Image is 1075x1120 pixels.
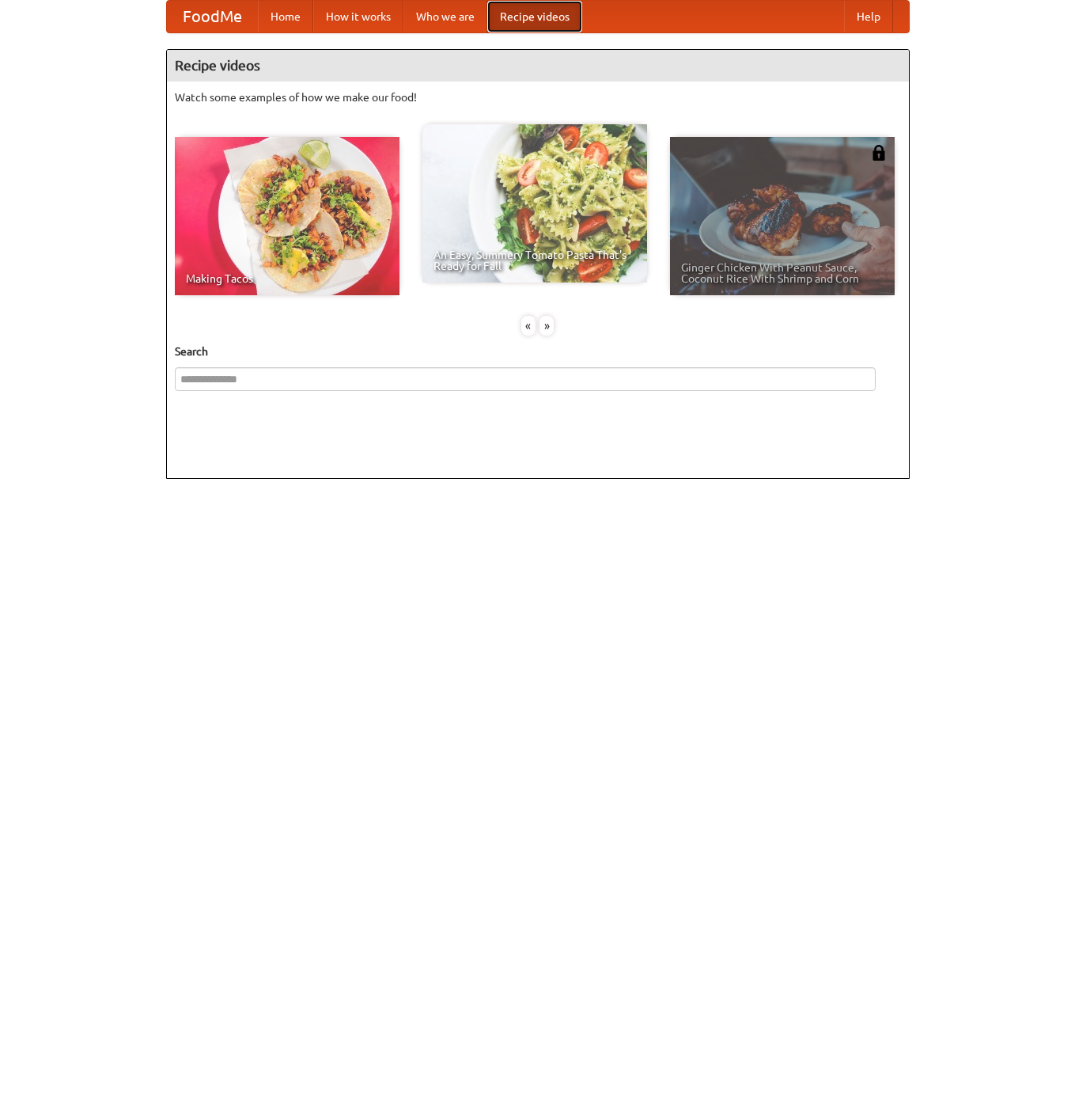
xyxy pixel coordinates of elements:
h4: Recipe videos [167,50,909,82]
p: Watch some examples of how we make our food! [175,89,901,105]
a: Recipe videos [487,1,582,32]
img: 483408.png [871,145,887,161]
a: How it works [313,1,403,32]
a: Home [258,1,313,32]
a: An Easy, Summery Tomato Pasta That's Ready for Fall [422,124,647,283]
a: Help [844,1,893,32]
a: Who we are [403,1,487,32]
a: FoodMe [167,1,258,32]
h5: Search [175,344,901,359]
span: Making Tacos [186,273,388,284]
div: « [521,316,536,336]
a: Making Tacos [175,137,399,295]
span: An Easy, Summery Tomato Pasta That's Ready for Fall [433,249,636,271]
div: » [539,316,554,336]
